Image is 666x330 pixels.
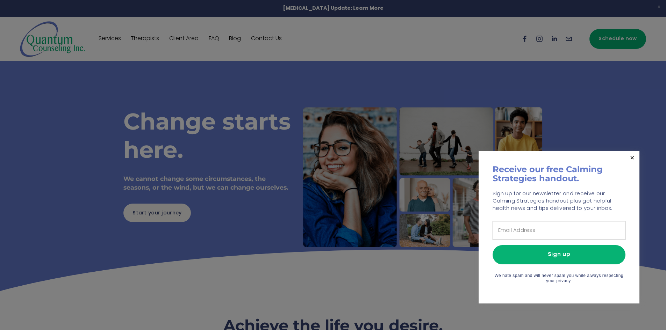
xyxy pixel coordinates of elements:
[493,221,625,240] input: Email Address
[548,250,571,259] span: Sign up
[493,165,625,183] h1: Receive our free Calming Strategies handout.
[493,273,625,284] p: We hate spam and will never spam you while always respecting your privacy.
[493,190,625,212] p: Sign up for our newsletter and receive our Calming Strategies handout plus get helpful health new...
[493,245,625,264] button: Sign up
[626,152,638,164] a: Close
